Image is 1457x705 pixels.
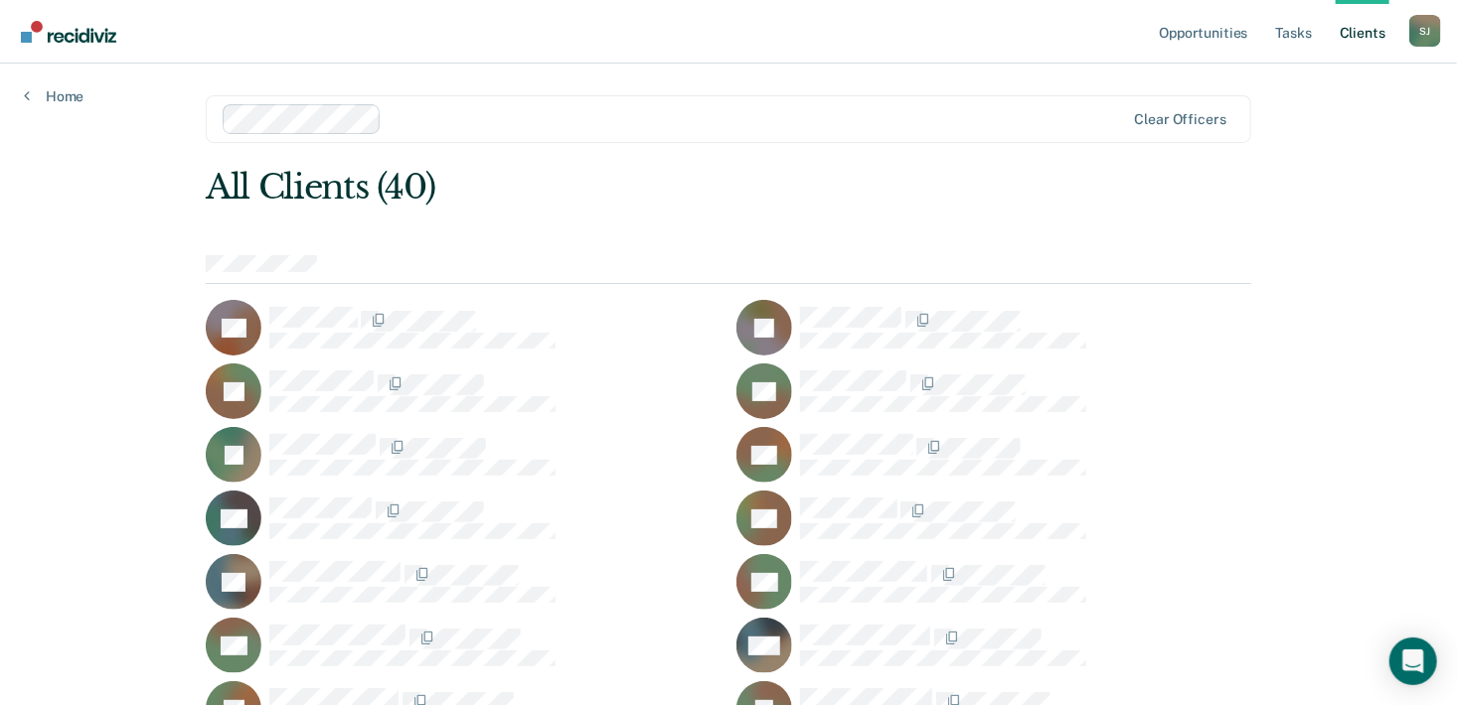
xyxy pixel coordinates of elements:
[24,87,83,105] a: Home
[1409,15,1441,47] div: S J
[21,21,116,43] img: Recidiviz
[1389,637,1437,685] div: Open Intercom Messenger
[1135,111,1226,128] div: Clear officers
[1409,15,1441,47] button: Profile dropdown button
[206,167,1042,208] div: All Clients (40)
